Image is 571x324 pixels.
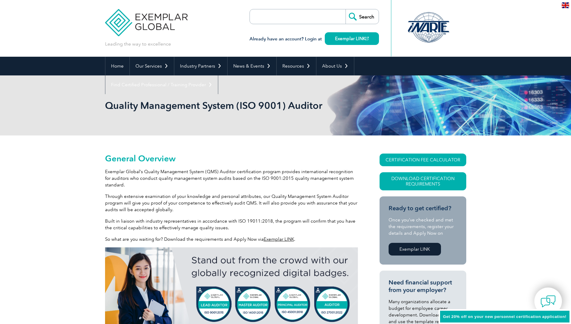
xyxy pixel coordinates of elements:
[105,193,358,213] p: Through extensive examination of your knowledge and personal attributes, our Quality Management S...
[541,294,556,309] img: contact-chat.png
[346,9,379,24] input: Search
[380,154,466,166] a: CERTIFICATION FEE CALCULATOR
[389,205,457,212] h3: Ready to get certified?
[264,237,294,242] a: Exemplar LINK
[389,243,441,256] a: Exemplar LINK
[105,168,358,188] p: Exemplar Global’s Quality Management System (QMS) Auditor certification program provides internat...
[105,57,129,75] a: Home
[365,37,369,40] img: open_square.png
[380,172,466,190] a: Download Certification Requirements
[228,57,276,75] a: News & Events
[105,75,218,94] a: Find Certified Professional / Training Provider
[443,314,566,319] span: Get 20% off on your new personnel certification application!
[316,57,354,75] a: About Us
[105,100,336,111] h1: Quality Management System (ISO 9001) Auditor
[105,41,171,47] p: Leading the way to excellence
[105,236,358,243] p: So what are you waiting for? Download the requirements and Apply Now via .
[105,154,358,163] h2: General Overview
[389,217,457,237] p: Once you’ve checked and met the requirements, register your details and Apply Now on
[277,57,316,75] a: Resources
[174,57,227,75] a: Industry Partners
[562,2,569,8] img: en
[325,32,379,45] a: Exemplar LINK
[389,279,457,294] h3: Need financial support from your employer?
[250,35,379,43] h3: Already have an account? Login at
[130,57,174,75] a: Our Services
[105,218,358,231] p: Built in liaison with industry representatives in accordance with ISO 19011:2018, the program wil...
